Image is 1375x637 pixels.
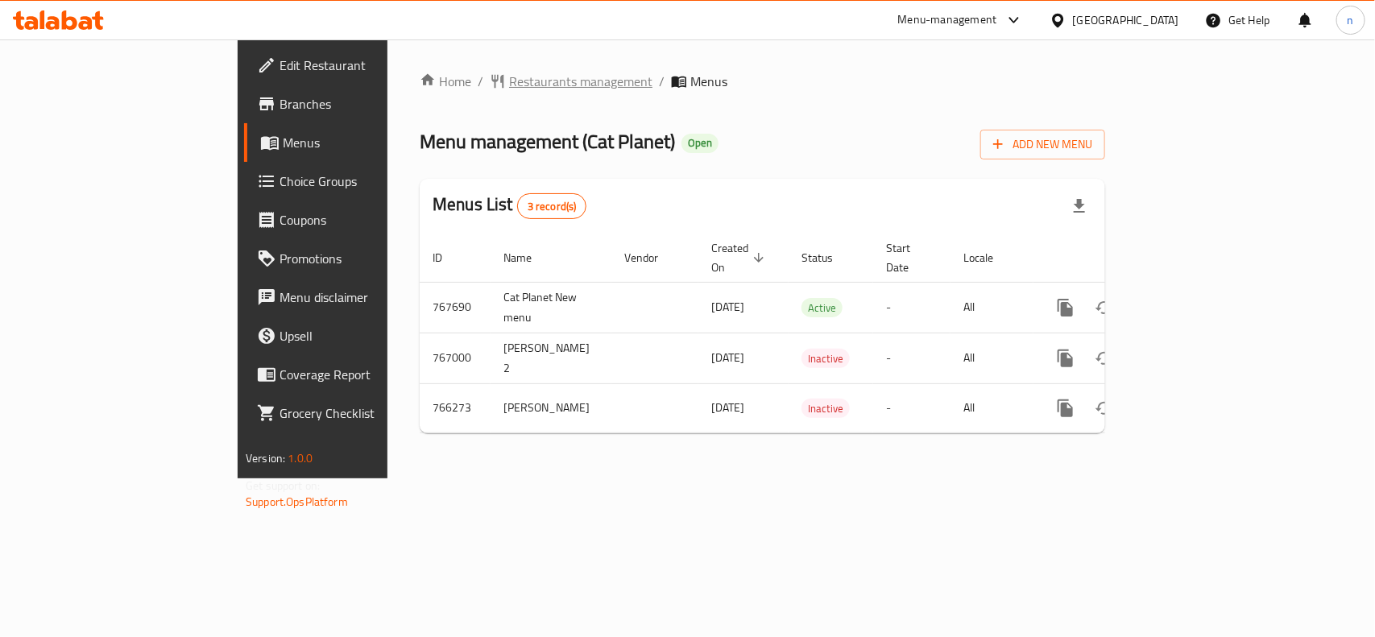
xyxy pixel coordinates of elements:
span: Start Date [886,238,931,277]
td: [PERSON_NAME] [491,383,611,432]
button: more [1046,389,1085,428]
td: All [950,383,1033,432]
span: [DATE] [711,347,744,368]
td: - [873,383,950,432]
span: Version: [246,448,285,469]
span: Edit Restaurant [280,56,454,75]
span: Locale [963,248,1014,267]
td: Cat Planet New menu [491,282,611,333]
span: 1.0.0 [288,448,313,469]
span: n [1348,11,1354,29]
button: Change Status [1085,389,1124,428]
button: Change Status [1085,339,1124,378]
th: Actions [1033,234,1214,283]
td: All [950,282,1033,333]
div: Menu-management [898,10,997,30]
button: more [1046,288,1085,327]
button: Add New Menu [980,130,1105,159]
a: Promotions [244,239,467,278]
span: Status [801,248,854,267]
li: / [659,72,665,91]
span: [DATE] [711,397,744,418]
span: Branches [280,94,454,114]
span: ID [433,248,463,267]
li: / [478,72,483,91]
td: - [873,282,950,333]
span: Upsell [280,326,454,345]
a: Support.OpsPlatform [246,491,348,512]
a: Upsell [244,316,467,355]
span: Open [681,136,719,150]
span: Coverage Report [280,365,454,384]
div: Active [801,298,843,317]
h2: Menus List [433,192,586,219]
span: Menus [690,72,727,91]
span: Active [801,299,843,317]
span: Menus [283,133,454,152]
span: Choice Groups [280,172,454,191]
a: Coupons [244,201,467,239]
span: Promotions [280,249,454,268]
span: Inactive [801,350,850,368]
a: Restaurants management [490,72,652,91]
span: Add New Menu [993,134,1092,155]
span: Vendor [624,248,679,267]
table: enhanced table [420,234,1214,433]
span: Grocery Checklist [280,403,454,423]
a: Menu disclaimer [244,278,467,316]
span: [DATE] [711,296,744,317]
span: Get support on: [246,475,320,496]
a: Branches [244,85,467,123]
button: Change Status [1085,288,1124,327]
span: Name [503,248,553,267]
span: Inactive [801,399,850,418]
a: Grocery Checklist [244,394,467,432]
a: Edit Restaurant [244,46,467,85]
div: Inactive [801,399,850,418]
a: Menus [244,123,467,162]
div: [GEOGRAPHIC_DATA] [1073,11,1179,29]
span: Menu disclaimer [280,287,454,307]
a: Coverage Report [244,355,467,394]
span: 3 record(s) [518,199,586,214]
button: more [1046,339,1085,378]
div: Open [681,134,719,153]
span: Restaurants management [509,72,652,91]
td: [PERSON_NAME] 2 [491,333,611,383]
td: - [873,333,950,383]
span: Menu management ( Cat Planet ) [420,123,675,159]
div: Inactive [801,349,850,368]
nav: breadcrumb [420,72,1105,91]
a: Choice Groups [244,162,467,201]
div: Export file [1060,187,1099,225]
div: Total records count [517,193,587,219]
span: Coupons [280,210,454,230]
span: Created On [711,238,769,277]
td: All [950,333,1033,383]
